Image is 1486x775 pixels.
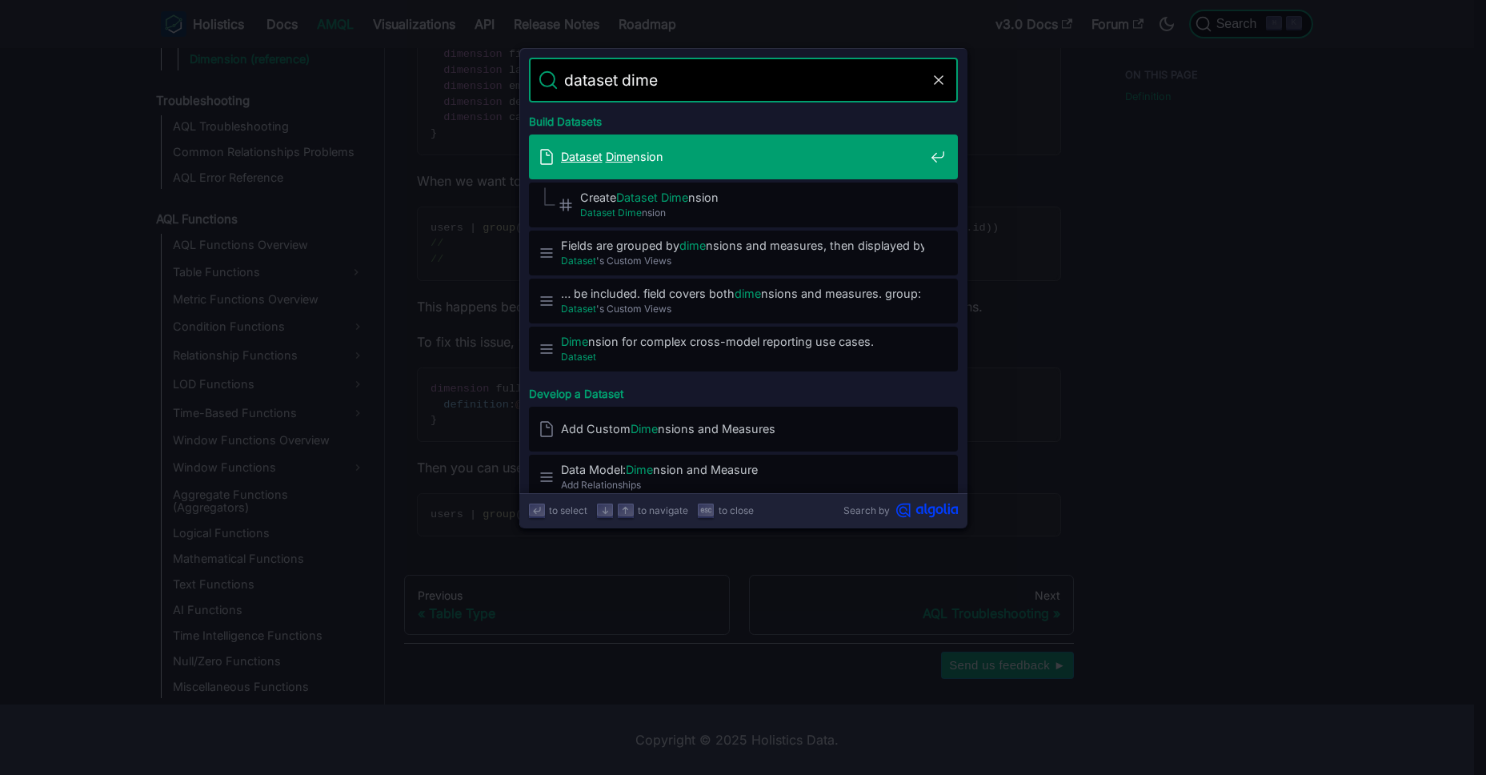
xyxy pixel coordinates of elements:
mark: Dime [661,191,688,204]
span: Create nsion​ [580,190,924,205]
mark: Dime [618,207,642,219]
span: Add Relationships [561,477,924,492]
span: 's Custom Views [561,301,924,316]
a: … be included. field covers bothdimensions and measures. group: within …Dataset's Custom Views [529,279,958,323]
mark: Dataset [580,207,615,219]
span: to navigate [638,503,688,518]
a: Fields are grouped bydimensions and measures, then displayed by …Dataset's Custom Views [529,231,958,275]
mark: dime [679,239,706,252]
mark: Dataset [561,255,596,267]
mark: Dataset [561,351,596,363]
mark: dime [735,287,761,300]
svg: Algolia [896,503,958,518]
a: Dimension for complex cross-model reporting use cases.Dataset [529,327,958,371]
a: Add CustomDimensions and Measures [529,407,958,452]
svg: Enter key [531,504,543,516]
a: Dataset Dimension [529,135,958,179]
span: nsion [580,205,924,220]
span: nsion [561,149,924,164]
a: CreateDataset Dimension​Dataset Dimension [529,183,958,227]
svg: Escape key [700,504,712,516]
button: Clear the query [929,70,948,90]
svg: Arrow down [599,504,611,516]
span: … be included. field covers both nsions and measures. group: within … [561,286,924,301]
mark: Dime [606,150,633,163]
div: Develop a Dataset [526,375,961,407]
span: to close [719,503,754,518]
span: Data Model: nsion and Measure [561,462,924,477]
svg: Arrow up [619,504,631,516]
input: Search docs [558,58,929,102]
mark: Dime [561,335,588,348]
span: 's Custom Views [561,253,924,268]
span: Search by [843,503,890,518]
span: to select [549,503,587,518]
a: Search byAlgolia [843,503,958,518]
div: Build Datasets [526,102,961,135]
mark: Dime [626,463,653,476]
span: Add Custom nsions and Measures [561,421,924,436]
a: Data Model:Dimension and MeasureAdd Relationships [529,455,958,500]
mark: Dataset [561,150,603,163]
mark: Dime [631,422,658,436]
mark: Dataset [561,303,596,315]
mark: Dataset [616,191,658,204]
span: nsion for complex cross-model reporting use cases. [561,334,924,349]
span: Fields are grouped by nsions and measures, then displayed by … [561,238,924,253]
